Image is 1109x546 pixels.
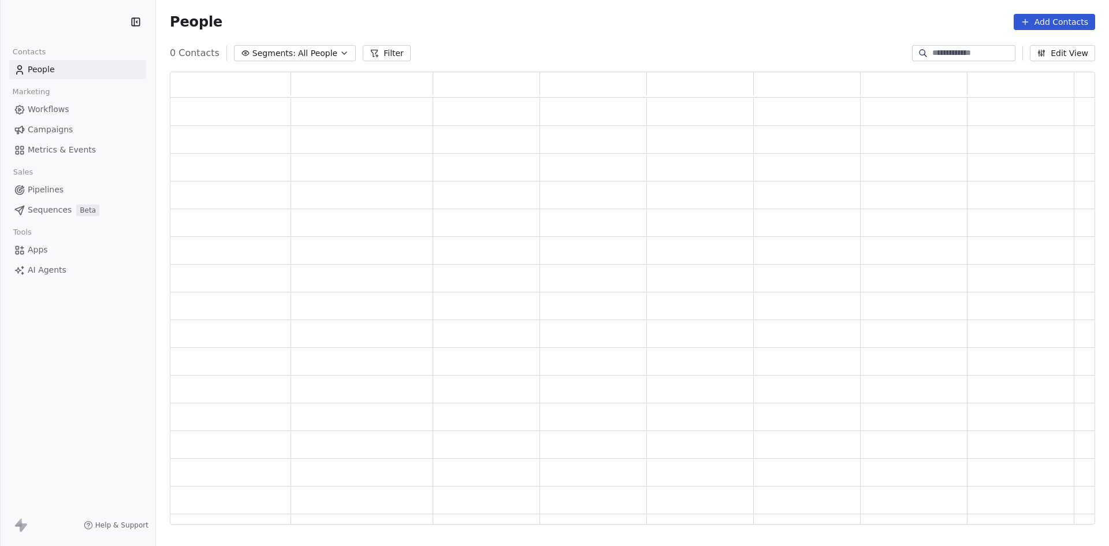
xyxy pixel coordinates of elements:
[170,13,222,31] span: People
[95,521,148,530] span: Help & Support
[28,204,72,216] span: Sequences
[9,200,146,220] a: SequencesBeta
[8,164,38,181] span: Sales
[170,46,219,60] span: 0 Contacts
[252,47,296,60] span: Segments:
[8,43,51,61] span: Contacts
[28,184,64,196] span: Pipelines
[9,261,146,280] a: AI Agents
[8,224,36,241] span: Tools
[9,140,146,159] a: Metrics & Events
[84,521,148,530] a: Help & Support
[28,144,96,156] span: Metrics & Events
[9,120,146,139] a: Campaigns
[28,124,73,136] span: Campaigns
[9,240,146,259] a: Apps
[9,60,146,79] a: People
[298,47,337,60] span: All People
[9,100,146,119] a: Workflows
[28,103,69,116] span: Workflows
[76,205,99,216] span: Beta
[363,45,411,61] button: Filter
[28,64,55,76] span: People
[1014,14,1095,30] button: Add Contacts
[28,264,66,276] span: AI Agents
[8,83,55,101] span: Marketing
[9,180,146,199] a: Pipelines
[28,244,48,256] span: Apps
[1030,45,1095,61] button: Edit View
